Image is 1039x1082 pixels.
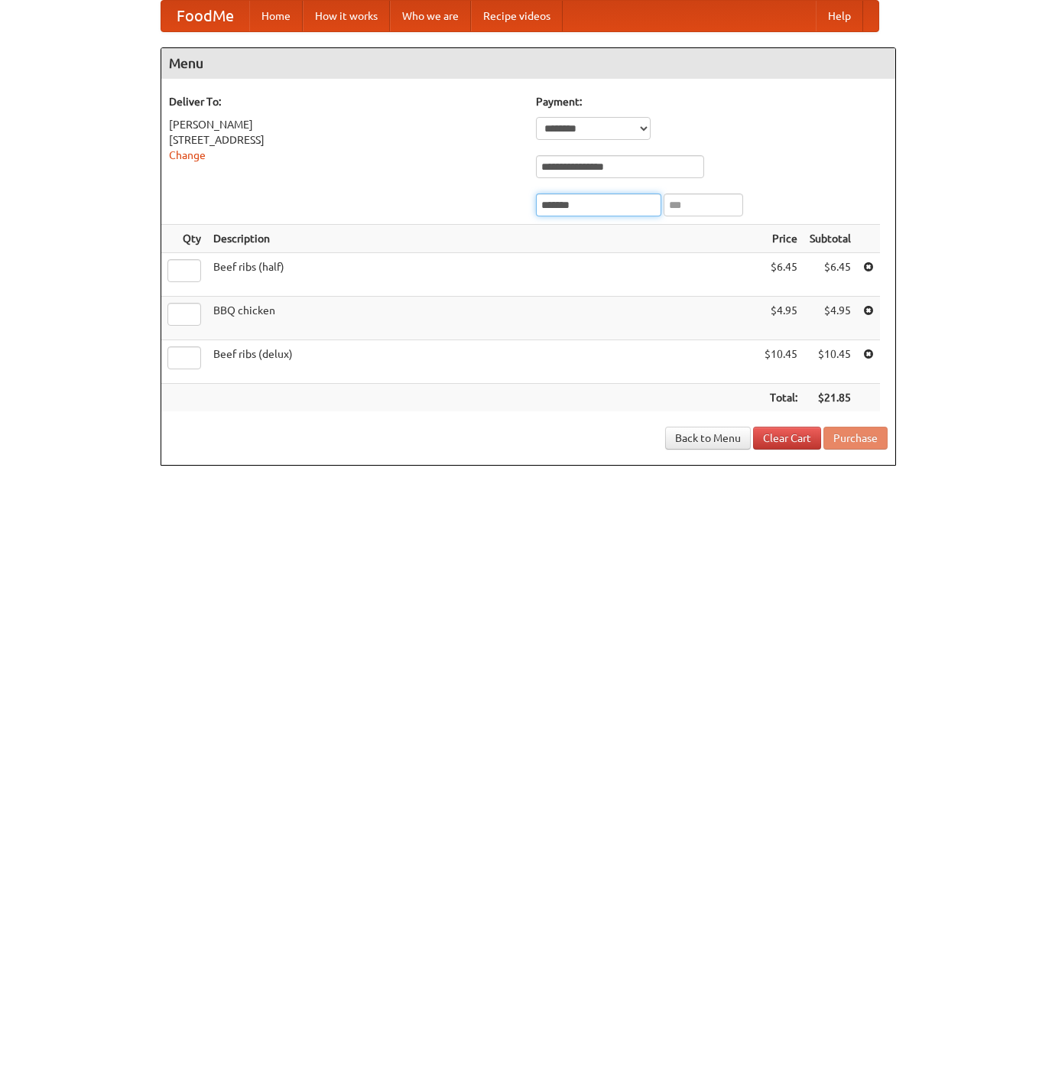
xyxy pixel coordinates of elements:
[665,427,751,450] a: Back to Menu
[249,1,303,31] a: Home
[816,1,863,31] a: Help
[207,225,758,253] th: Description
[758,384,804,412] th: Total:
[161,48,895,79] h4: Menu
[758,225,804,253] th: Price
[471,1,563,31] a: Recipe videos
[169,132,521,148] div: [STREET_ADDRESS]
[207,297,758,340] td: BBQ chicken
[753,427,821,450] a: Clear Cart
[823,427,888,450] button: Purchase
[758,253,804,297] td: $6.45
[161,1,249,31] a: FoodMe
[207,253,758,297] td: Beef ribs (half)
[536,94,888,109] h5: Payment:
[804,253,857,297] td: $6.45
[758,340,804,384] td: $10.45
[804,297,857,340] td: $4.95
[169,94,521,109] h5: Deliver To:
[758,297,804,340] td: $4.95
[804,340,857,384] td: $10.45
[804,384,857,412] th: $21.85
[303,1,390,31] a: How it works
[390,1,471,31] a: Who we are
[169,117,521,132] div: [PERSON_NAME]
[207,340,758,384] td: Beef ribs (delux)
[161,225,207,253] th: Qty
[804,225,857,253] th: Subtotal
[169,149,206,161] a: Change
